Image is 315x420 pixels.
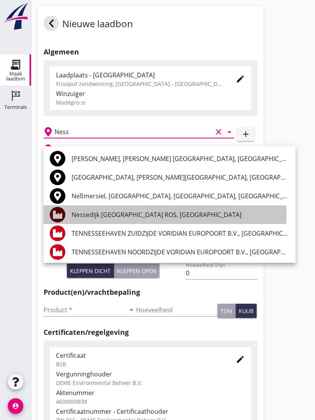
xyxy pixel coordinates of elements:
[56,351,223,360] div: Certificaat
[44,327,257,338] h2: Certificaten/regelgeving
[56,407,245,416] div: Certificaatnummer - Certificaathouder
[114,264,159,278] button: Kleppen open
[56,369,245,379] div: Vergunninghouder
[72,229,289,238] div: TENNESSEEHAVEN ZUIDZIJDE VORIDIAN EUROPOORT B.V., [GEOGRAPHIC_DATA]
[186,267,257,279] input: Hoeveelheid 0-lijn
[56,70,223,80] div: Laadplaats - [GEOGRAPHIC_DATA]
[44,304,125,316] input: Product *
[236,304,257,318] button: kuub
[56,80,223,88] div: Frisoput zandwinning, [GEOGRAPHIC_DATA] - [GEOGRAPHIC_DATA].
[236,74,245,84] i: edit
[72,210,289,219] div: Nessedijk [GEOGRAPHIC_DATA] ROS, [GEOGRAPHIC_DATA]
[54,126,212,138] input: Losplaats
[72,154,289,163] div: [PERSON_NAME], [PERSON_NAME] [GEOGRAPHIC_DATA], [GEOGRAPHIC_DATA], [GEOGRAPHIC_DATA]
[56,98,245,107] div: Madégro sr
[72,191,289,201] div: Neßmersiel, [GEOGRAPHIC_DATA], [GEOGRAPHIC_DATA], [GEOGRAPHIC_DATA]
[44,47,257,57] h2: Algemeen
[44,16,133,34] div: Nieuwe laadbon
[8,398,23,414] i: account_circle
[67,264,114,278] button: Kleppen dicht
[220,307,232,315] div: ton
[241,129,250,139] i: add
[72,173,289,182] div: [GEOGRAPHIC_DATA], [PERSON_NAME][GEOGRAPHIC_DATA], [GEOGRAPHIC_DATA], [GEOGRAPHIC_DATA]
[56,379,245,387] div: DEME Environmental Beheer B.V.
[236,355,245,364] i: edit
[127,305,136,315] i: arrow_drop_down
[56,89,245,98] div: Winzuiger
[2,2,30,31] img: logo-small.a267ee39.svg
[56,388,245,397] div: Aktenummer
[117,267,156,275] div: Kleppen open
[225,127,234,136] i: arrow_drop_down
[56,360,223,368] div: BSB
[214,127,223,136] i: clear
[44,287,257,297] h2: Product(en)/vrachtbepaling
[56,397,245,406] div: 4600000838
[136,304,218,316] input: Hoeveelheid
[70,267,110,275] div: Kleppen dicht
[56,145,96,152] h2: Beladen vaartuig
[239,307,254,315] div: kuub
[4,105,27,110] div: Terminals
[217,304,236,318] button: ton
[72,247,289,257] div: TENNESSEEHAVEN NOORDZIJDE VORIDIAN EUROPOORT B.V., [GEOGRAPHIC_DATA]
